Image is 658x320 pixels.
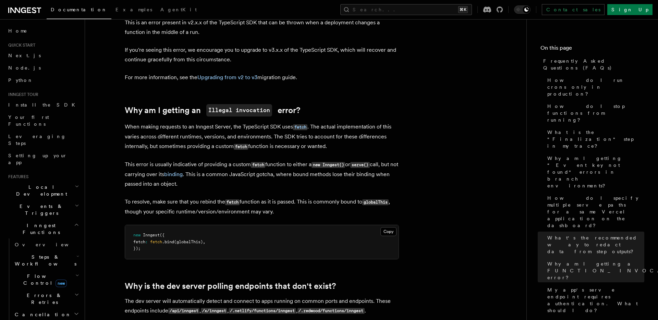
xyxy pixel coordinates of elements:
[111,2,156,19] a: Examples
[162,239,174,244] span: .bind
[125,104,300,116] a: Why am I getting anIllegal invocationerror?
[542,4,605,15] a: Contact sales
[160,233,164,237] span: ({
[8,65,41,71] span: Node.js
[540,44,644,55] h4: On this page
[145,239,148,244] span: :
[12,270,81,289] button: Flow Controlnew
[545,74,644,100] a: How do I run crons only in production?
[125,296,399,316] p: The dev server will automatically detect and connect to apps running on common ports and endpoint...
[203,239,205,244] span: ,
[150,239,162,244] span: fetch
[5,92,38,97] span: Inngest tour
[234,144,248,150] code: fetch
[514,5,531,14] button: Toggle dark mode
[8,114,49,127] span: Your first Functions
[547,234,644,255] span: What's the recommended way to redact data from step outputs?
[312,162,345,168] code: new Inngest()
[8,27,27,34] span: Home
[5,99,81,111] a: Install the SDK
[297,308,365,314] code: /.redwood/functions/inngest
[380,227,397,236] button: Copy
[164,171,183,177] a: binding
[5,149,81,169] a: Setting up your app
[125,281,336,291] a: Why is the dev server polling endpoints that don't exist?
[125,45,399,64] p: If you're seeing this error, we encourage you to upgrade to v3.x.x of the TypeScript SDK, which w...
[47,2,111,19] a: Documentation
[5,130,81,149] a: Leveraging Steps
[115,7,152,12] span: Examples
[56,280,67,287] span: new
[543,58,644,71] span: Frequently Asked Questions (FAQs)
[15,242,85,247] span: Overview
[5,184,75,197] span: Local Development
[5,49,81,62] a: Next.js
[5,42,35,48] span: Quick start
[156,2,201,19] a: AgentKit
[545,284,644,317] a: My app's serve endpoint requires authentication. What should I do?
[607,4,653,15] a: Sign Up
[133,246,141,251] span: });
[5,62,81,74] a: Node.js
[545,232,644,258] a: What's the recommended way to redact data from step outputs?
[350,162,369,168] code: serve()
[12,289,81,308] button: Errors & Retries
[5,222,74,236] span: Inngest Functions
[5,200,81,219] button: Events & Triggers
[340,4,472,15] button: Search...⌘K
[8,77,33,83] span: Python
[8,134,66,146] span: Leveraging Steps
[206,104,272,116] code: Illegal invocation
[8,53,41,58] span: Next.js
[143,233,160,237] span: Inngest
[293,123,307,130] a: fetch
[5,219,81,238] button: Inngest Functions
[125,160,399,189] p: This error is usually indicative of providing a custom function to either a or call, but not carr...
[5,181,81,200] button: Local Development
[547,195,644,229] span: How do I specify multiple serve paths for a same Vercel application on the dashboard?
[12,273,75,286] span: Flow Control
[133,239,145,244] span: fetch
[547,77,644,97] span: How do I run crons only in production?
[5,203,75,217] span: Events & Triggers
[12,311,71,318] span: Cancellation
[458,6,468,13] kbd: ⌘K
[547,286,644,314] span: My app's serve endpoint requires authentication. What should I do?
[12,251,81,270] button: Steps & Workflows
[125,197,399,217] p: To resolve, make sure that you rebind the function as it is passed. This is commonly bound to , t...
[251,162,265,168] code: fetch
[5,111,81,130] a: Your first Functions
[547,155,644,189] span: Why am I getting “Event key not found" errors in branch environments?
[545,126,644,152] a: What is the "Finalization" step in my trace?
[51,7,107,12] span: Documentation
[125,18,399,37] p: This is an error present in v2.x.x of the TypeScript SDK that can be thrown when a deployment cha...
[8,153,67,165] span: Setting up your app
[545,100,644,126] a: How do I stop functions from running?
[545,258,644,284] a: Why am I getting a FUNCTION_INVOCATION_TIMEOUT error?
[362,199,389,205] code: globalThis
[547,129,644,149] span: What is the "Finalization" step in my trace?
[12,292,74,306] span: Errors & Retries
[133,233,141,237] span: new
[201,308,227,314] code: /x/inngest
[197,74,257,81] a: Upgrading from v2 to v3
[174,239,203,244] span: (globalThis)
[229,308,296,314] code: /.netlify/functions/inngest
[8,102,79,108] span: Install the SDK
[545,152,644,192] a: Why am I getting “Event key not found" errors in branch environments?
[5,174,28,180] span: Features
[540,55,644,74] a: Frequently Asked Questions (FAQs)
[547,103,644,123] span: How do I stop functions from running?
[293,124,307,130] code: fetch
[545,192,644,232] a: How do I specify multiple serve paths for a same Vercel application on the dashboard?
[5,74,81,86] a: Python
[125,73,399,82] p: For more information, see the migration guide.
[12,238,81,251] a: Overview
[168,308,199,314] code: /api/inngest
[5,25,81,37] a: Home
[160,7,197,12] span: AgentKit
[12,254,76,267] span: Steps & Workflows
[125,122,399,151] p: When making requests to an Inngest Server, the TypeScript SDK uses . The actual implementation of...
[225,199,240,205] code: fetch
